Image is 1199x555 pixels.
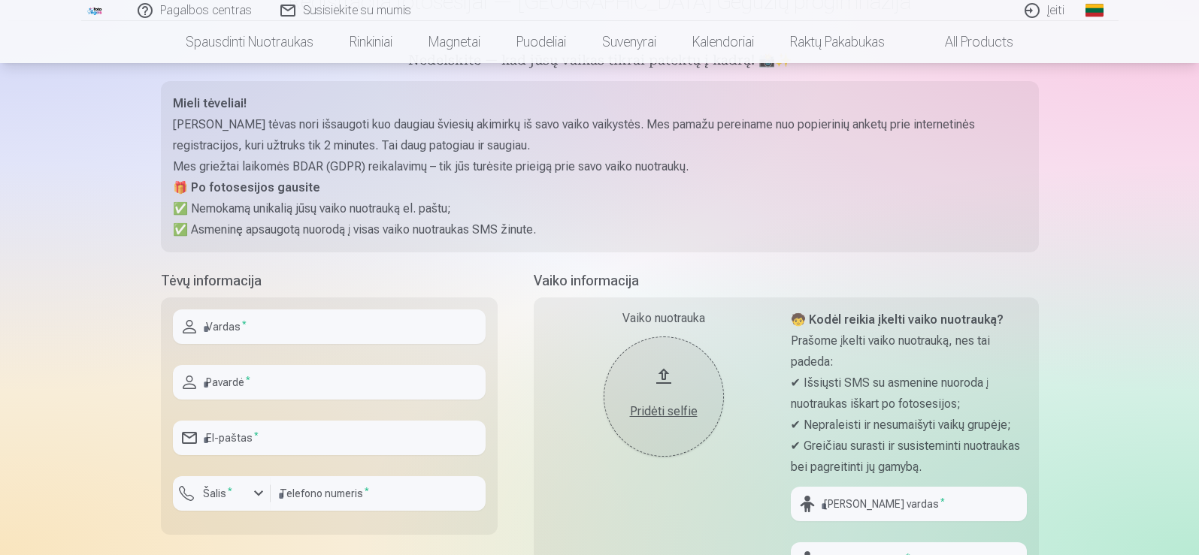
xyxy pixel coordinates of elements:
p: Prašome įkelti vaiko nuotrauką, nes tai padeda: [791,330,1027,373]
strong: 🎁 Po fotosesijos gausite [173,180,320,195]
a: Raktų pakabukas [772,21,903,63]
p: [PERSON_NAME] tėvas nori išsaugoti kuo daugiau šviesių akimirkų iš savo vaiko vaikystės. Mes pama... [173,114,1027,156]
button: Pridėti selfie [604,336,724,457]
a: Magnetai [410,21,498,63]
div: Vaiko nuotrauka [546,309,782,327]
label: Šalis [197,486,238,501]
p: ✔ Greičiau surasti ir susisteminti nuotraukas bei pagreitinti jų gamybą. [791,436,1027,478]
img: /fa2 [87,6,104,15]
a: Puodeliai [498,21,584,63]
a: Kalendoriai [674,21,772,63]
h5: Vaiko informacija [534,270,1039,291]
p: Mes griežtai laikomės BDAR (GDPR) reikalavimų – tik jūs turėsite prieigą prie savo vaiko nuotraukų. [173,156,1027,177]
a: Rinkiniai [332,21,410,63]
strong: Mieli tėveliai! [173,96,247,110]
p: ✅ Nemokamą unikalią jūsų vaiko nuotrauką el. paštu; [173,198,1027,219]
a: All products [903,21,1031,63]
a: Suvenyrai [584,21,674,63]
div: Pridėti selfie [619,403,709,421]
p: ✅ Asmeninę apsaugotą nuorodą į visas vaiko nuotraukas SMS žinute. [173,219,1027,240]
a: Spausdinti nuotraukas [168,21,332,63]
p: ✔ Išsiųsti SMS su asmenine nuoroda į nuotraukas iškart po fotosesijos; [791,373,1027,415]
p: ✔ Nepraleisti ir nesumaišyti vaikų grupėje; [791,415,1027,436]
h5: Tėvų informacija [161,270,498,291]
strong: 🧒 Kodėl reikia įkelti vaiko nuotrauką? [791,312,1004,327]
button: Šalis* [173,476,271,511]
